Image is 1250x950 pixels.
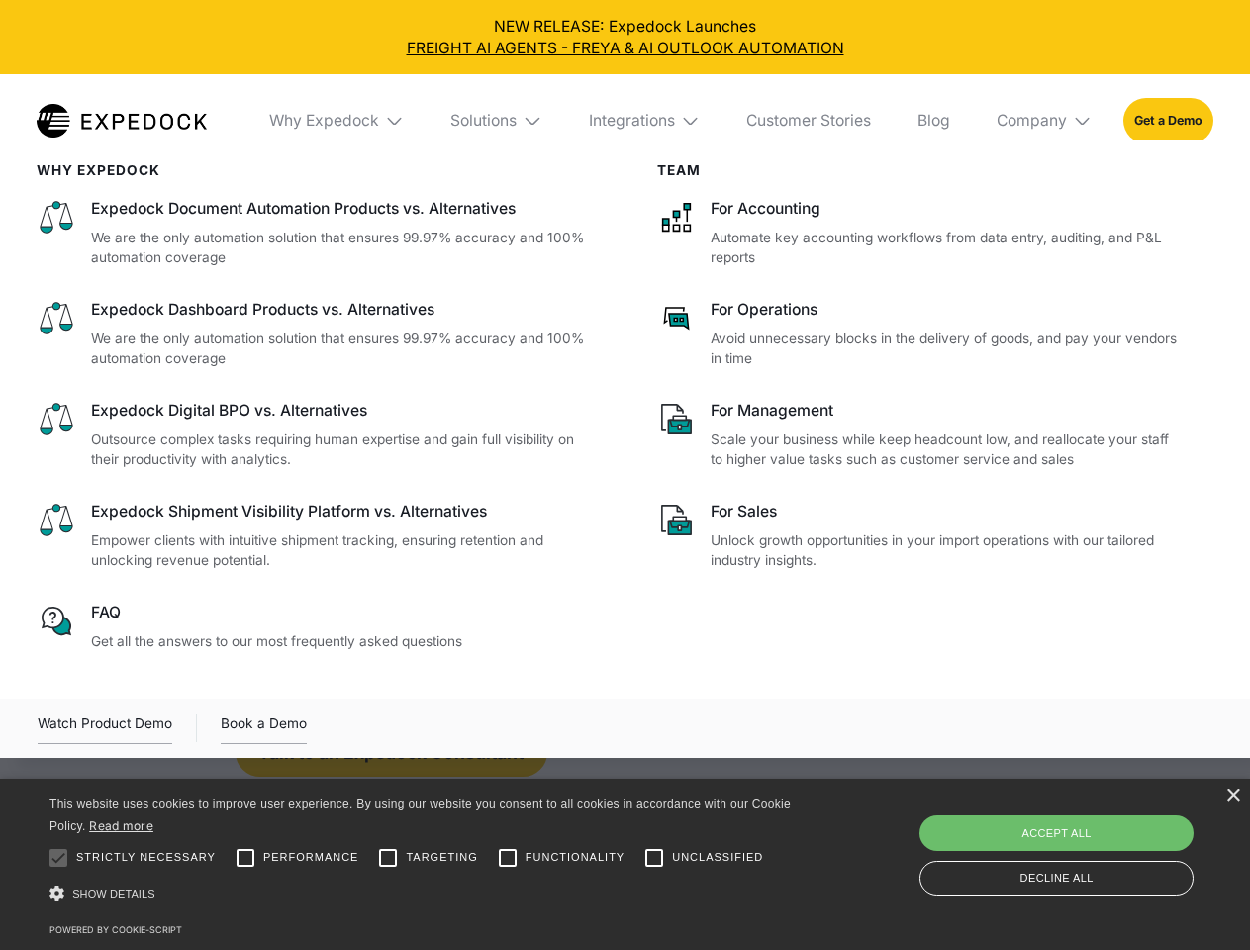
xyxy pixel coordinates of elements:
div: Expedock Dashboard Products vs. Alternatives [91,299,594,321]
p: Unlock growth opportunities in your import operations with our tailored industry insights. [711,530,1182,571]
a: FAQGet all the answers to our most frequently asked questions [37,602,594,651]
a: For SalesUnlock growth opportunities in your import operations with our tailored industry insights. [657,501,1183,571]
div: Why Expedock [253,74,420,167]
a: Powered by cookie-script [49,924,182,935]
p: Get all the answers to our most frequently asked questions [91,631,594,652]
p: We are the only automation solution that ensures 99.97% accuracy and 100% automation coverage [91,228,594,268]
div: Company [997,111,1067,131]
div: For Operations [711,299,1182,321]
div: Solutions [435,74,558,167]
div: Integrations [573,74,716,167]
iframe: Chat Widget [920,736,1250,950]
div: Solutions [450,111,517,131]
a: For AccountingAutomate key accounting workflows from data entry, auditing, and P&L reports [657,198,1183,268]
a: Expedock Shipment Visibility Platform vs. AlternativesEmpower clients with intuitive shipment tra... [37,501,594,571]
a: Customer Stories [730,74,886,167]
span: Show details [72,888,155,900]
a: Expedock Document Automation Products vs. AlternativesWe are the only automation solution that en... [37,198,594,268]
a: open lightbox [38,712,172,744]
span: Functionality [526,849,625,866]
p: Empower clients with intuitive shipment tracking, ensuring retention and unlocking revenue potent... [91,530,594,571]
a: Expedock Digital BPO vs. AlternativesOutsource complex tasks requiring human expertise and gain f... [37,400,594,470]
span: Strictly necessary [76,849,216,866]
a: Read more [89,818,153,833]
div: Watch Product Demo [38,712,172,744]
p: Scale your business while keep headcount low, and reallocate your staff to higher value tasks suc... [711,429,1182,470]
a: For OperationsAvoid unnecessary blocks in the delivery of goods, and pay your vendors in time [657,299,1183,369]
div: NEW RELEASE: Expedock Launches [16,16,1235,59]
div: Team [657,162,1183,178]
a: Blog [902,74,965,167]
div: For Accounting [711,198,1182,220]
span: Performance [263,849,359,866]
a: Get a Demo [1123,98,1213,142]
a: FREIGHT AI AGENTS - FREYA & AI OUTLOOK AUTOMATION [16,38,1235,59]
span: Targeting [406,849,477,866]
div: WHy Expedock [37,162,594,178]
div: Expedock Shipment Visibility Platform vs. Alternatives [91,501,594,522]
p: We are the only automation solution that ensures 99.97% accuracy and 100% automation coverage [91,329,594,369]
div: Expedock Document Automation Products vs. Alternatives [91,198,594,220]
p: Avoid unnecessary blocks in the delivery of goods, and pay your vendors in time [711,329,1182,369]
span: This website uses cookies to improve user experience. By using our website you consent to all coo... [49,797,791,833]
div: Company [981,74,1107,167]
span: Unclassified [672,849,763,866]
div: Integrations [589,111,675,131]
a: For ManagementScale your business while keep headcount low, and reallocate your staff to higher v... [657,400,1183,470]
div: For Sales [711,501,1182,522]
div: FAQ [91,602,594,623]
p: Automate key accounting workflows from data entry, auditing, and P&L reports [711,228,1182,268]
div: Why Expedock [269,111,379,131]
a: Book a Demo [221,712,307,744]
div: Show details [49,881,798,907]
div: For Management [711,400,1182,422]
a: Expedock Dashboard Products vs. AlternativesWe are the only automation solution that ensures 99.9... [37,299,594,369]
div: Expedock Digital BPO vs. Alternatives [91,400,594,422]
p: Outsource complex tasks requiring human expertise and gain full visibility on their productivity ... [91,429,594,470]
